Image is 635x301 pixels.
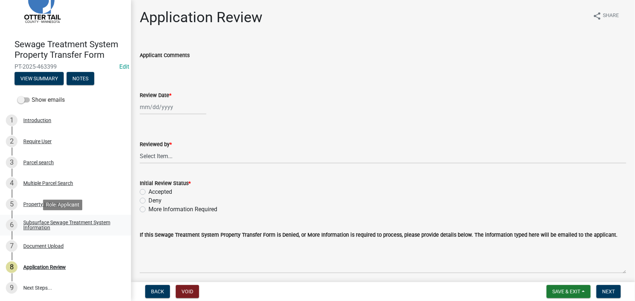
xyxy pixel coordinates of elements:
[23,202,71,207] div: Property Information
[15,63,116,70] span: PT-2025-463399
[151,289,164,294] span: Back
[148,196,162,205] label: Deny
[602,289,615,294] span: Next
[23,220,119,230] div: Subsurface Sewage Treatment System Information
[67,72,94,85] button: Notes
[67,76,94,82] wm-modal-confirm: Notes
[140,9,262,26] h1: Application Review
[140,53,190,58] label: Applicant Comments
[145,285,170,298] button: Back
[15,39,125,60] h4: Sewage Treatment System Property Transfer Form
[23,265,66,270] div: Application Review
[23,181,73,186] div: Multiple Parcel Search
[603,12,619,20] span: Share
[587,9,625,23] button: shareShare
[119,63,129,70] wm-modal-confirm: Edit Application Number
[176,285,199,298] button: Void
[6,282,17,294] div: 9
[593,12,602,20] i: share
[148,188,172,196] label: Accepted
[140,233,618,238] label: If this Sewage Treatment System Property Transfer Form is Denied, or More Information is required...
[140,100,206,115] input: mm/dd/yyyy
[6,261,17,273] div: 8
[552,289,580,294] span: Save & Exit
[15,76,64,82] wm-modal-confirm: Summary
[6,219,17,231] div: 6
[17,96,65,104] label: Show emails
[148,205,217,214] label: More Information Required
[6,240,17,252] div: 7
[6,198,17,210] div: 5
[6,115,17,126] div: 1
[23,139,52,144] div: Require User
[596,285,621,298] button: Next
[23,160,54,165] div: Parcel search
[140,181,191,186] label: Initial Review Status
[6,136,17,147] div: 2
[23,118,51,123] div: Introduction
[43,200,82,210] div: Role: Applicant
[119,63,129,70] a: Edit
[6,177,17,189] div: 4
[140,142,172,147] label: Reviewed by
[547,285,591,298] button: Save & Exit
[23,244,64,249] div: Document Upload
[15,72,64,85] button: View Summary
[6,157,17,168] div: 3
[140,93,171,98] label: Review Date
